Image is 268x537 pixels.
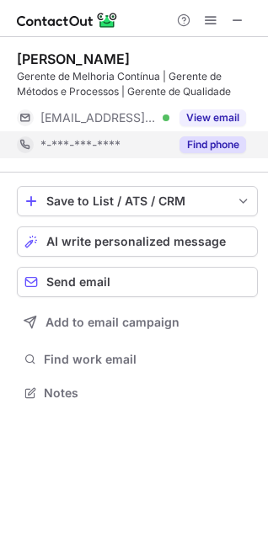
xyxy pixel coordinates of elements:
button: AI write personalized message [17,226,258,257]
span: Send email [46,275,110,289]
span: Notes [44,385,251,401]
button: Add to email campaign [17,307,258,338]
span: Add to email campaign [46,316,180,329]
button: Reveal Button [180,109,246,126]
span: Find work email [44,352,251,367]
span: AI write personalized message [46,235,226,248]
img: ContactOut v5.3.10 [17,10,118,30]
div: [PERSON_NAME] [17,51,130,67]
button: Send email [17,267,258,297]
div: Save to List / ATS / CRM [46,194,228,208]
button: save-profile-one-click [17,186,258,216]
div: Gerente de Melhoria Contínua | Gerente de Métodos e Processos | Gerente de Qualidade [17,69,258,99]
button: Notes [17,381,258,405]
button: Find work email [17,348,258,371]
span: [EMAIL_ADDRESS][DOMAIN_NAME] [40,110,157,125]
button: Reveal Button [180,136,246,153]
